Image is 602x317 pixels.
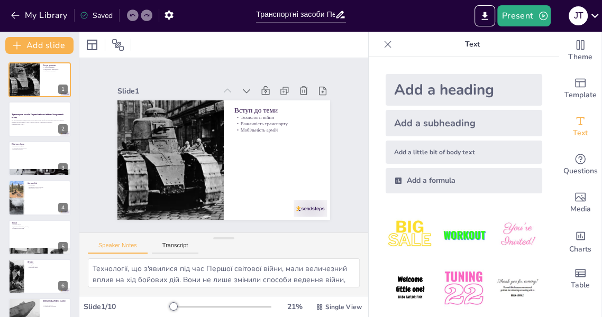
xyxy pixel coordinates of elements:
span: Theme [568,51,592,63]
div: 5 [58,242,68,251]
p: Швидкість пересування [27,186,68,188]
div: Add a table [559,260,601,298]
p: Військова стратегія [27,188,68,190]
p: Ця презентація розгляне різноманітні транспортні засоби, які використовувалися під час Першої сві... [12,119,68,123]
div: Add charts and graphs [559,222,601,260]
p: Морський контроль [43,302,68,304]
span: Single View [325,303,362,311]
div: 4 [8,180,71,215]
div: Get real-time input from your audience [559,146,601,184]
button: Speaker Notes [88,242,148,254]
p: Технології війни [237,115,322,130]
p: Бомбардування [27,265,68,267]
p: Вступ до теми [43,64,68,67]
div: 3 [8,141,71,176]
img: 2.jpeg [439,210,488,259]
div: 1 [8,62,71,97]
p: Важливість транспорту [43,68,68,70]
span: Template [564,89,597,101]
button: Transcript [152,242,199,254]
p: Розвідка [27,263,68,265]
div: Add text boxes [559,108,601,146]
div: j t [569,6,588,25]
span: Position [112,39,124,51]
img: 4.jpeg [386,264,435,313]
p: Text [396,32,549,57]
div: Add ready made slides [559,70,601,108]
span: Questions [563,165,598,177]
p: Літаки [27,260,68,264]
div: Saved [80,11,113,21]
span: Media [570,203,591,215]
span: Charts [569,244,591,255]
p: Тактичні зміни [27,267,68,269]
div: 2 [8,101,71,136]
p: Танки [12,221,68,224]
img: 6.jpeg [493,264,542,313]
div: 6 [8,259,71,294]
input: Insert title [256,7,335,22]
span: Text [573,127,588,139]
div: 4 [58,203,68,212]
div: Add a formula [386,168,542,193]
p: Битви на морі [43,304,68,306]
p: Вступ до теми [238,107,323,125]
p: [DEMOGRAPHIC_DATA] [12,226,68,228]
textarea: Технології, що з'явилися під час Першої світової війни, мали величезний вплив на хід бойових дій.... [88,258,360,287]
div: Add a subheading [386,110,542,136]
div: 21 % [282,302,307,312]
button: Export to PowerPoint [475,5,495,26]
div: 1 [58,85,68,94]
p: Бойова міць [12,223,68,226]
button: j t [569,5,588,26]
p: Вплив на солдатів [12,145,68,147]
p: Мобільність армій [43,70,68,72]
strong: Транспортні засоби Першої світової війни: Історичний огляд [12,113,63,118]
p: Технології війни [43,66,68,68]
div: 5 [8,220,71,255]
div: 3 [58,163,68,173]
button: My Library [8,7,72,24]
div: Add images, graphics, shapes or video [559,184,601,222]
button: Add slide [5,37,74,54]
img: 3.jpeg [493,210,542,259]
p: Важливість транспорту [236,122,322,137]
p: Хімічна зброя [12,143,68,146]
img: 1.jpeg [386,210,435,259]
p: Тактика використання [12,147,68,149]
div: 6 [58,281,68,291]
div: Add a little bit of body text [386,141,542,164]
div: Add a heading [386,74,542,106]
p: [DEMOGRAPHIC_DATA] [43,300,68,303]
div: 2 [58,124,68,134]
p: Автомобілі [27,182,68,185]
p: Generated with [URL] [12,123,68,125]
div: Slide 1 / 10 [84,302,170,312]
img: 5.jpeg [439,264,488,313]
span: Table [571,279,590,291]
p: Етичні питання [12,149,68,151]
p: Мобільність армій [235,128,321,144]
p: Логістика [27,184,68,187]
div: Change the overall theme [559,32,601,70]
button: Present [497,5,550,26]
p: Символ нової ери [12,227,68,229]
div: Layout [84,36,101,53]
p: Військова стратегія [43,306,68,308]
div: Slide 1 [123,75,222,95]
